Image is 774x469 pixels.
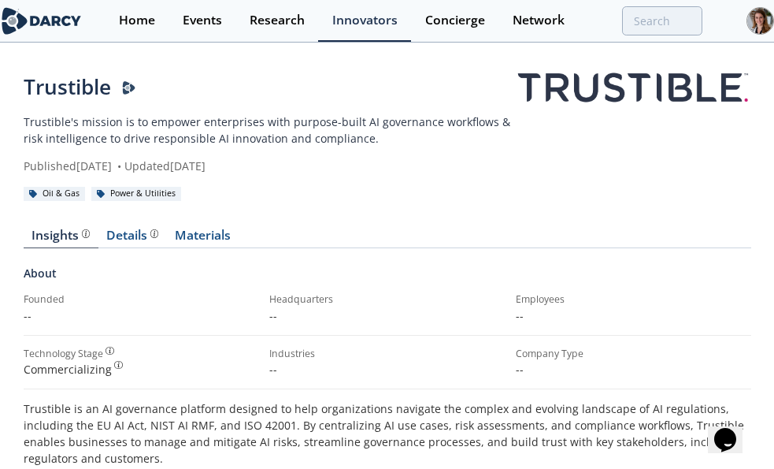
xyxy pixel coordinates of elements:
input: Advanced Search [622,6,702,35]
div: Headquarters [269,292,505,307]
div: About [24,265,751,292]
div: Oil & Gas [24,187,86,201]
div: Trustible [24,72,515,102]
p: Trustible's mission is to empower enterprises with purpose-built AI governance workflows & risk i... [24,114,515,147]
div: Power & Utilities [91,187,182,201]
div: Industries [269,347,505,361]
img: Profile [746,7,774,35]
div: Research [250,14,305,27]
p: -- [269,361,505,378]
div: Founded [24,292,259,307]
div: Network [513,14,565,27]
p: -- [516,361,751,378]
a: Insights [24,229,98,248]
div: Insights [31,229,90,242]
p: -- [269,307,505,324]
img: information.svg [114,361,123,370]
div: Concierge [425,14,485,27]
img: Darcy Presenter [122,81,136,95]
a: Details [98,229,167,248]
div: Published [DATE] Updated [DATE] [24,158,515,174]
div: Innovators [332,14,398,27]
div: Employees [516,292,751,307]
div: Home [119,14,155,27]
div: Technology Stage [24,347,103,361]
div: Commercializing [24,361,259,378]
div: Details [106,229,158,242]
p: -- [516,307,751,324]
a: Materials [167,229,239,248]
img: information.svg [150,229,159,238]
p: Trustible is an AI governance platform designed to help organizations navigate the complex and ev... [24,400,751,467]
span: • [115,158,124,173]
img: information.svg [82,229,91,238]
div: Events [183,14,222,27]
iframe: chat widget [708,406,758,453]
p: -- [24,307,259,324]
div: Company Type [516,347,751,361]
img: information.svg [106,347,114,355]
